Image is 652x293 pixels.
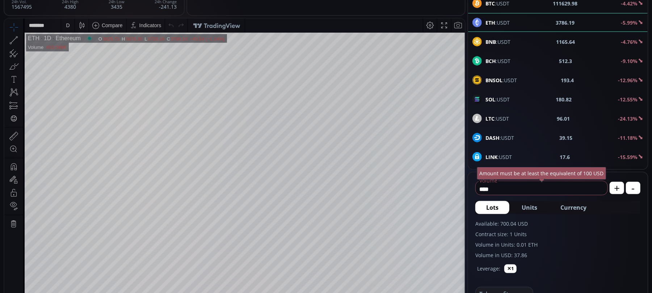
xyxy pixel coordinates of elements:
b: BNB [485,38,496,45]
b: 1165.64 [556,38,575,46]
b: -15.59% [618,154,638,160]
div: C [163,18,166,23]
span: Lots [486,203,499,212]
label: Available: 700.04 USD [475,220,640,227]
b: 180.82 [556,96,572,103]
b: 512.3 [559,57,572,65]
div: 3786.18 [166,18,183,23]
b: 17.6 [560,153,570,161]
b: LTC [485,115,495,122]
button: Lots [475,201,509,214]
b: BNSOL [485,77,502,84]
label: Contract size: 1 Units [475,230,640,238]
b: BCH [485,58,496,64]
label: Volume in USD: 37.86 [475,251,640,259]
b: 39.15 [560,134,573,142]
button: + [610,182,624,194]
b: LINK [485,154,497,160]
button: Units [511,201,548,214]
span: :USDT [485,115,509,122]
div: Amount must be at least the equivalent of 100 USD [477,167,606,180]
span: :USDT [485,76,517,84]
b: -24.13% [618,115,638,122]
button: Currency [550,201,597,214]
b: -12.55% [618,96,638,103]
label: Leverage: [477,265,500,272]
div: Compare [97,4,118,10]
b: 96.01 [557,115,570,122]
b: SOL [485,96,495,103]
b: DASH [485,134,500,141]
div: 3829.72 [98,18,115,23]
div: O [94,18,98,23]
span: :USDT [485,57,510,65]
b: -9.10% [621,58,638,64]
b: -12.96% [618,77,638,84]
span: :USDT [485,153,512,161]
span: :USDT [485,38,510,46]
button: - [626,182,640,194]
div: Indicators [135,4,157,10]
div: Ethereum [47,17,76,23]
div: L [140,18,143,23]
div: Volume [24,26,39,32]
div: 1D [35,17,47,23]
label: Volume in Units: 0.01 ETH [475,241,640,248]
span: Units [522,203,537,212]
div: −43.54 (−1.14%) [185,18,220,23]
div: H [117,18,121,23]
span: :USDT [485,96,510,103]
span: :USDT [485,134,514,142]
b: -4.76% [621,38,638,45]
div: 653.568K [42,26,62,32]
div: Market open [82,17,88,23]
button: ✕1 [504,264,517,273]
div: ETH [24,17,35,23]
b: -11.18% [618,134,638,141]
b: 193.4 [561,76,574,84]
div: D [62,4,65,10]
span: Currency [560,203,586,212]
div:  [7,97,12,104]
div: 3726.16 [143,18,160,23]
div: 3878.30 [121,18,138,23]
